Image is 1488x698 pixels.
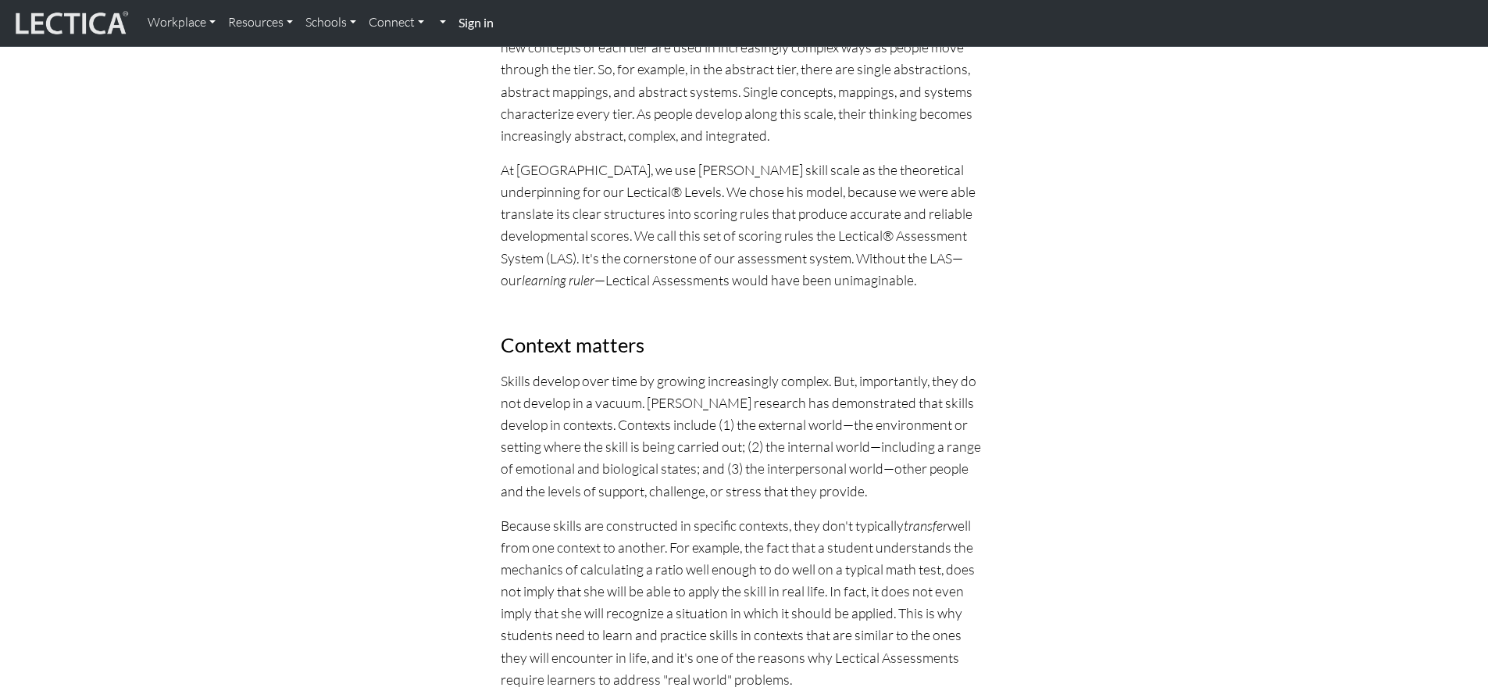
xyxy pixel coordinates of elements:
a: Workplace [141,6,222,39]
p: At [GEOGRAPHIC_DATA], we use [PERSON_NAME] skill scale as the theoretical underpinning for our Le... [501,159,988,291]
a: Sign in [452,6,500,40]
strong: Sign in [459,15,494,30]
p: Because skills are constructed in specific contexts, they don't typically well from one context t... [501,514,988,690]
a: Resources [222,6,299,39]
i: transfer [904,517,947,534]
i: learning ruler [522,271,594,288]
p: Skills develop over time by growing increasingly complex. But, importantly, they do not develop i... [501,370,988,502]
img: lecticalive [12,9,129,38]
h3: Context matters [501,333,988,357]
a: Schools [299,6,362,39]
a: Connect [362,6,430,39]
